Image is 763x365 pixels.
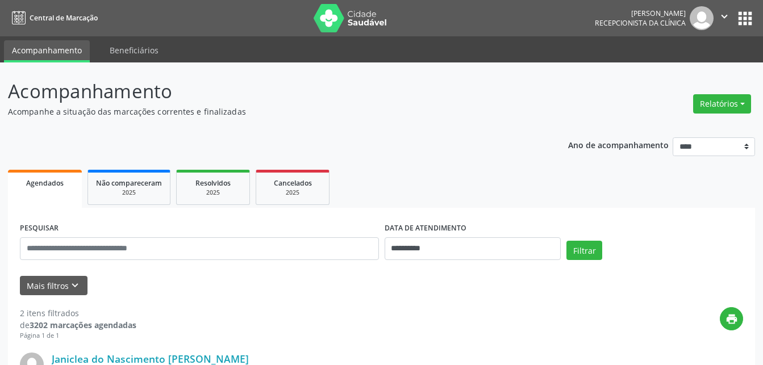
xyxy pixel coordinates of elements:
[69,279,81,292] i: keyboard_arrow_down
[595,18,686,28] span: Recepcionista da clínica
[8,77,531,106] p: Acompanhamento
[714,6,735,30] button: 
[595,9,686,18] div: [PERSON_NAME]
[264,188,321,197] div: 2025
[185,188,241,197] div: 2025
[96,188,162,197] div: 2025
[30,13,98,23] span: Central de Marcação
[96,178,162,188] span: Não compareceram
[26,178,64,188] span: Agendados
[195,178,231,188] span: Resolvidos
[52,353,249,365] a: Janiclea do Nascimento [PERSON_NAME]
[30,320,136,330] strong: 3202 marcações agendadas
[8,106,531,118] p: Acompanhe a situação das marcações correntes e finalizadas
[718,10,731,23] i: 
[102,40,166,60] a: Beneficiários
[566,241,602,260] button: Filtrar
[385,220,466,237] label: DATA DE ATENDIMENTO
[20,331,136,341] div: Página 1 de 1
[693,94,751,114] button: Relatórios
[690,6,714,30] img: img
[726,313,738,325] i: print
[8,9,98,27] a: Central de Marcação
[274,178,312,188] span: Cancelados
[4,40,90,62] a: Acompanhamento
[20,319,136,331] div: de
[20,220,59,237] label: PESQUISAR
[20,276,87,296] button: Mais filtroskeyboard_arrow_down
[568,137,669,152] p: Ano de acompanhamento
[720,307,743,330] button: print
[20,307,136,319] div: 2 itens filtrados
[735,9,755,28] button: apps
